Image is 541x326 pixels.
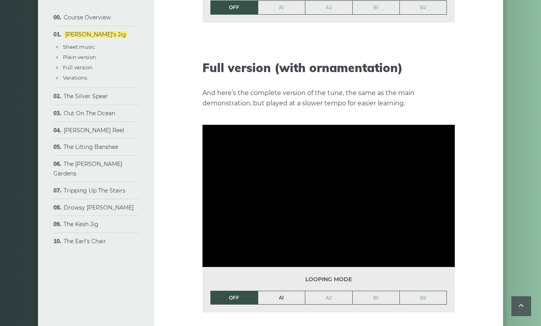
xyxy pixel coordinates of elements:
a: B1 [353,1,400,14]
a: The Earl’s Chair [64,238,106,245]
span: Looping mode [210,275,447,284]
p: And here’s the complete version of the tune, the same as the main demonstration, but played at a ... [202,88,455,109]
a: The Kesh Jig [64,221,98,228]
a: A1 [258,291,305,305]
a: Plain version [63,54,96,60]
a: The [PERSON_NAME] Gardens [53,160,122,177]
a: A2 [305,1,352,14]
a: Tripping Up The Stairs [64,187,125,194]
a: B2 [400,1,446,14]
a: [PERSON_NAME]’s Jig [64,31,128,38]
a: Sheet music [63,44,95,50]
a: A1 [258,1,305,14]
a: Varations [63,74,87,81]
a: Full version [63,64,93,71]
a: Out On The Ocean [64,110,115,117]
h2: Full version (with ornamentation) [202,61,455,75]
a: Course Overview [64,14,111,21]
a: [PERSON_NAME] Reel [64,127,124,134]
a: The Silver Spear [64,93,108,100]
a: Drowsy [PERSON_NAME] [64,204,134,211]
a: B2 [400,291,446,305]
a: B1 [353,291,400,305]
a: The Lilting Banshee [64,143,118,151]
a: A2 [305,291,352,305]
